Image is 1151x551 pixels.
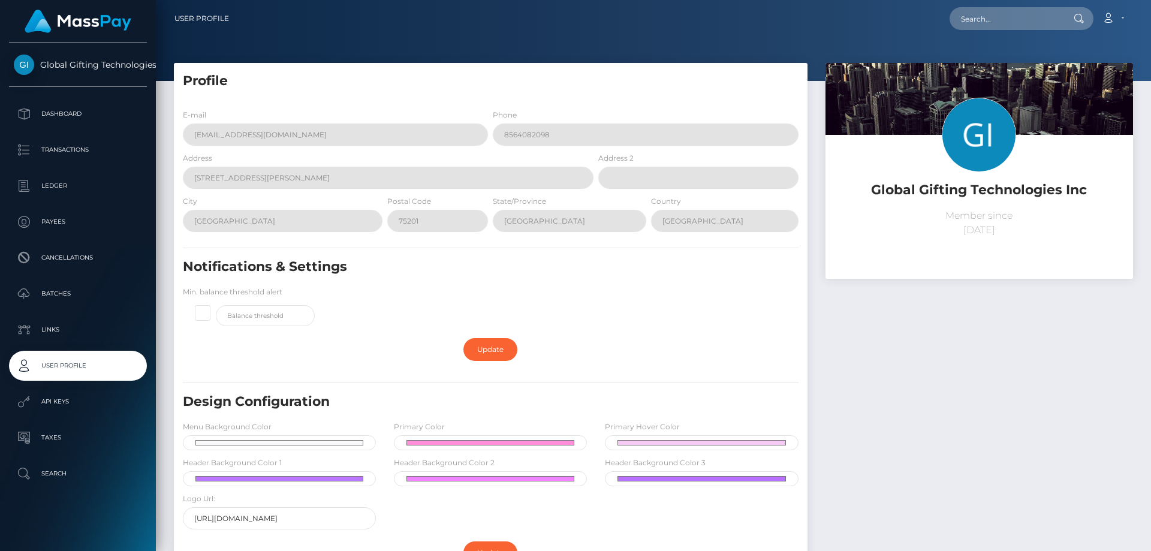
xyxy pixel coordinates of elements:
[14,429,142,447] p: Taxes
[183,110,206,121] label: E-mail
[183,153,212,164] label: Address
[183,196,197,207] label: City
[605,457,706,468] label: Header Background Color 3
[14,55,34,75] img: Global Gifting Technologies Inc
[14,357,142,375] p: User Profile
[14,465,142,483] p: Search
[14,141,142,159] p: Transactions
[493,196,546,207] label: State/Province
[14,393,142,411] p: API Keys
[183,493,215,504] label: Logo Url:
[834,209,1124,237] p: Member since [DATE]
[9,423,147,453] a: Taxes
[14,285,142,303] p: Batches
[825,63,1133,268] img: ...
[14,249,142,267] p: Cancellations
[9,207,147,237] a: Payees
[9,171,147,201] a: Ledger
[651,196,681,207] label: Country
[394,421,445,432] label: Primary Color
[14,177,142,195] p: Ledger
[950,7,1062,30] input: Search...
[183,72,799,91] h5: Profile
[25,10,131,33] img: MassPay Logo
[9,459,147,489] a: Search
[174,6,229,31] a: User Profile
[9,387,147,417] a: API Keys
[9,279,147,309] a: Batches
[183,457,282,468] label: Header Background Color 1
[183,258,700,276] h5: Notifications & Settings
[183,393,700,411] h5: Design Configuration
[9,59,147,70] span: Global Gifting Technologies Inc
[9,243,147,273] a: Cancellations
[14,321,142,339] p: Links
[183,287,282,297] label: Min. balance threshold alert
[463,338,517,361] a: Update
[9,315,147,345] a: Links
[394,457,495,468] label: Header Background Color 2
[834,181,1124,200] h5: Global Gifting Technologies Inc
[605,421,680,432] label: Primary Hover Color
[9,99,147,129] a: Dashboard
[493,110,517,121] label: Phone
[9,135,147,165] a: Transactions
[9,351,147,381] a: User Profile
[387,196,431,207] label: Postal Code
[598,153,634,164] label: Address 2
[183,421,272,432] label: Menu Background Color
[14,213,142,231] p: Payees
[14,105,142,123] p: Dashboard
